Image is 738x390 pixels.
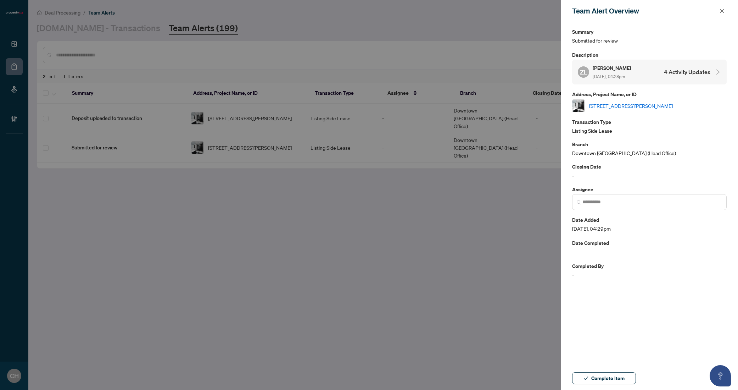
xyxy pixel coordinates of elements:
div: Team Alert Overview [572,6,717,16]
p: Date Completed [572,239,727,247]
span: check [583,376,588,381]
span: - [572,271,727,279]
p: Closing Date [572,163,727,171]
h5: [PERSON_NAME] [593,64,632,72]
span: - [572,248,727,256]
span: Complete Item [591,373,625,384]
p: Assignee [572,185,727,193]
span: [DATE], 04:28pm [593,74,625,79]
span: close [720,9,725,13]
span: ZL [580,67,587,77]
div: - [572,163,727,179]
p: Branch [572,140,727,148]
p: Completed By [572,262,727,270]
img: search_icon [577,200,581,204]
div: Downtown [GEOGRAPHIC_DATA] (Head Office) [572,140,727,157]
p: Summary [572,28,727,36]
span: [DATE], 04:29pm [572,225,727,233]
p: Date Added [572,216,727,224]
p: Transaction Type [572,118,727,126]
img: thumbnail-img [572,100,585,112]
a: [STREET_ADDRESS][PERSON_NAME] [589,102,673,110]
button: Open asap [710,365,731,386]
p: Address, Project Name, or ID [572,90,727,98]
h4: 4 Activity Updates [664,68,710,76]
p: Description [572,51,727,59]
span: collapsed [715,69,721,75]
div: Listing Side Lease [572,118,727,134]
button: Complete Item [572,372,636,384]
div: ZL[PERSON_NAME] [DATE], 04:28pm4 Activity Updates [572,60,727,84]
span: Submitted for review [572,37,727,45]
